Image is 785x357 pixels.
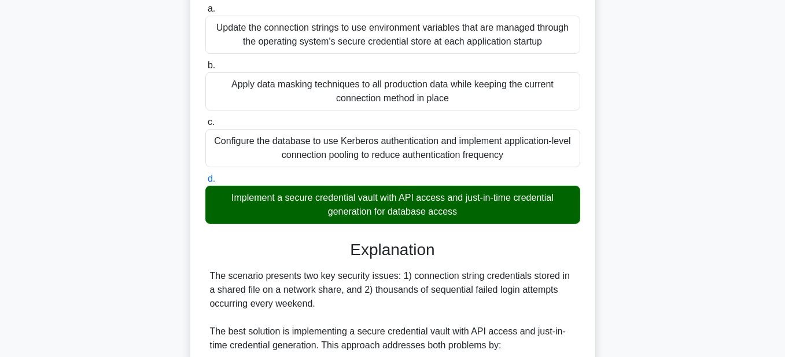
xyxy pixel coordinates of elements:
[208,174,215,183] span: d.
[205,72,580,111] div: Apply data masking techniques to all production data while keeping the current connection method ...
[208,117,215,127] span: c.
[208,3,215,13] span: a.
[205,186,580,224] div: Implement a secure credential vault with API access and just-in-time credential generation for da...
[205,16,580,54] div: Update the connection strings to use environment variables that are managed through the operating...
[205,129,580,167] div: Configure the database to use Kerberos authentication and implement application-level connection ...
[212,240,573,260] h3: Explanation
[208,60,215,70] span: b.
